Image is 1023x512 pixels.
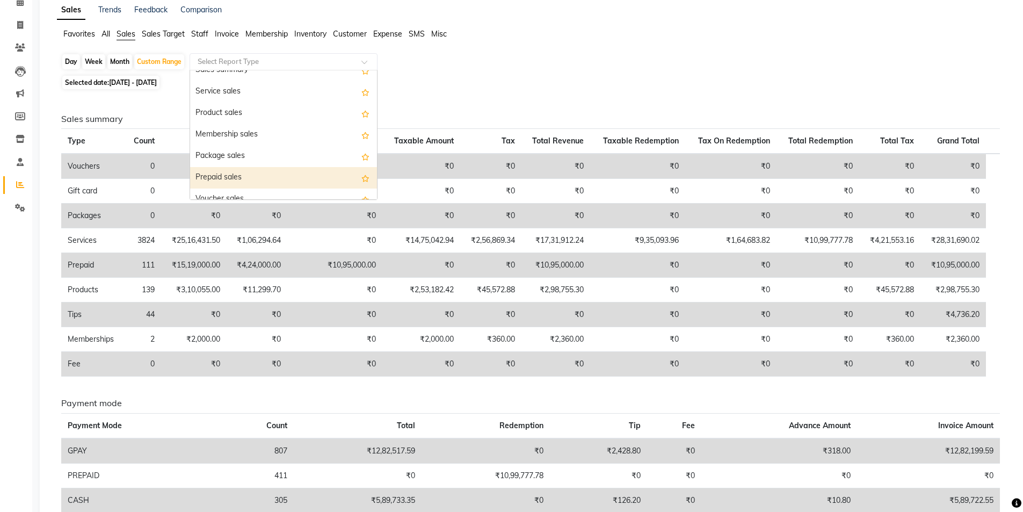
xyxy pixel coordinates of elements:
[685,204,776,228] td: ₹0
[521,302,591,327] td: ₹0
[125,253,161,278] td: 111
[920,302,986,327] td: ₹4,736.20
[550,463,648,488] td: ₹0
[777,352,859,377] td: ₹0
[227,352,288,377] td: ₹0
[460,228,521,253] td: ₹2,56,869.34
[777,228,859,253] td: ₹10,99,777.78
[777,302,859,327] td: ₹0
[161,179,227,204] td: ₹0
[777,253,859,278] td: ₹0
[460,204,521,228] td: ₹0
[57,1,85,20] a: Sales
[460,302,521,327] td: ₹0
[190,124,377,146] div: Membership sales
[590,179,685,204] td: ₹0
[62,54,80,69] div: Day
[685,179,776,204] td: ₹0
[227,327,288,352] td: ₹0
[245,29,288,39] span: Membership
[294,438,422,464] td: ₹12,82,517.59
[382,179,460,204] td: ₹0
[685,278,776,302] td: ₹0
[920,253,986,278] td: ₹10,95,000.00
[227,278,288,302] td: ₹11,299.70
[788,136,853,146] span: Total Redemption
[61,302,125,327] td: Tips
[287,204,382,228] td: ₹0
[161,154,227,179] td: ₹0
[859,253,920,278] td: ₹0
[294,463,422,488] td: ₹0
[287,302,382,327] td: ₹0
[460,179,521,204] td: ₹0
[603,136,679,146] span: Taxable Redemption
[859,352,920,377] td: ₹0
[287,253,382,278] td: ₹10,95,000.00
[287,278,382,302] td: ₹0
[227,228,288,253] td: ₹1,06,294.64
[502,136,515,146] span: Tax
[333,29,367,39] span: Customer
[777,327,859,352] td: ₹0
[629,421,641,430] span: Tip
[125,179,161,204] td: 0
[382,228,460,253] td: ₹14,75,042.94
[857,463,1000,488] td: ₹0
[521,154,591,179] td: ₹0
[266,421,287,430] span: Count
[521,228,591,253] td: ₹17,31,912.24
[161,278,227,302] td: ₹3,10,055.00
[590,278,685,302] td: ₹0
[859,154,920,179] td: ₹0
[125,352,161,377] td: 0
[361,193,369,206] span: Add this report to Favorites List
[422,438,549,464] td: ₹0
[777,179,859,204] td: ₹0
[190,167,377,189] div: Prepaid sales
[590,302,685,327] td: ₹0
[920,278,986,302] td: ₹2,98,755.30
[685,302,776,327] td: ₹0
[460,253,521,278] td: ₹0
[215,29,239,39] span: Invoice
[361,107,369,120] span: Add this report to Favorites List
[125,228,161,253] td: 3824
[101,29,110,39] span: All
[777,204,859,228] td: ₹0
[361,171,369,184] span: Add this report to Favorites List
[61,228,125,253] td: Services
[61,204,125,228] td: Packages
[789,421,851,430] span: Advance Amount
[521,179,591,204] td: ₹0
[68,136,85,146] span: Type
[161,204,227,228] td: ₹0
[382,253,460,278] td: ₹0
[190,60,377,81] div: Sales summary
[125,327,161,352] td: 2
[382,278,460,302] td: ₹2,53,182.42
[125,302,161,327] td: 44
[61,438,223,464] td: GPAY
[82,54,105,69] div: Week
[117,29,135,39] span: Sales
[134,5,168,15] a: Feedback
[361,128,369,141] span: Add this report to Favorites List
[460,352,521,377] td: ₹0
[191,29,208,39] span: Staff
[287,327,382,352] td: ₹0
[61,179,125,204] td: Gift card
[190,103,377,124] div: Product sales
[125,154,161,179] td: 0
[590,253,685,278] td: ₹0
[125,278,161,302] td: 139
[382,154,460,179] td: ₹0
[373,29,402,39] span: Expense
[161,253,227,278] td: ₹15,19,000.00
[698,136,770,146] span: Tax On Redemption
[920,352,986,377] td: ₹0
[134,136,155,146] span: Count
[382,352,460,377] td: ₹0
[180,5,222,15] a: Comparison
[161,302,227,327] td: ₹0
